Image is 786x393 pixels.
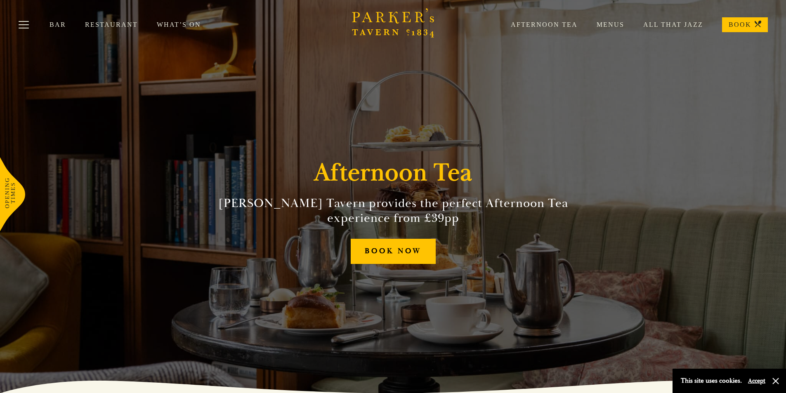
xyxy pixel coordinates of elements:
h1: Afternoon Tea [314,158,472,188]
button: Close and accept [772,377,780,385]
p: This site uses cookies. [681,375,742,387]
button: Accept [748,377,765,385]
h2: [PERSON_NAME] Tavern provides the perfect Afternoon Tea experience from £39pp [205,196,581,226]
a: BOOK NOW [351,239,436,264]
